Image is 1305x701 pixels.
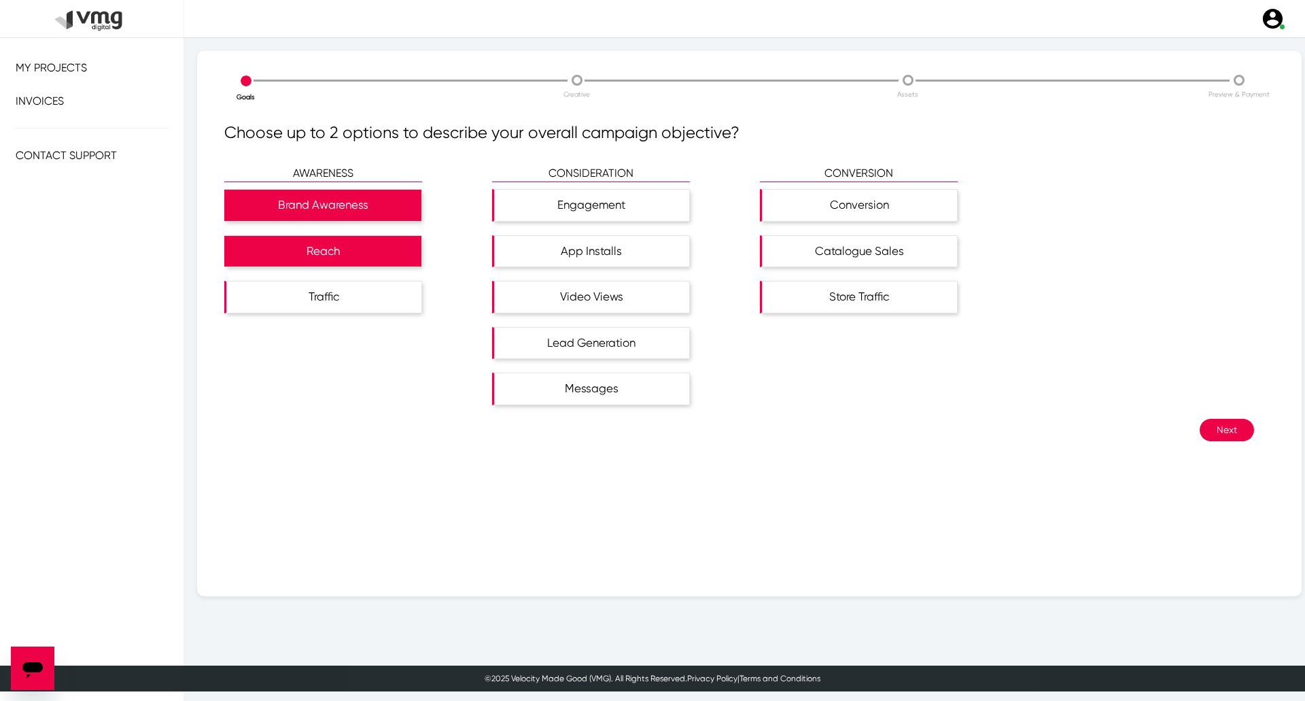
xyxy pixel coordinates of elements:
[687,674,737,683] a: Privacy Policy
[16,149,117,162] span: Contact Support
[739,674,820,683] a: Terms and Conditions
[762,236,957,267] div: Catalogue Sales
[224,236,421,267] div: Reach
[743,89,1073,99] p: Assets
[226,281,421,313] div: Traffic
[494,328,689,359] div: Lead Generation
[11,647,54,690] iframe: Button to launch messaging window
[224,165,422,182] p: AWARENESS
[16,61,87,74] span: My Projects
[1261,7,1285,31] img: user
[494,190,689,221] div: Engagement
[762,190,957,221] div: Conversion
[760,165,958,182] p: CONVERSION
[224,190,421,221] div: Brand Awareness
[81,92,411,102] p: Goals
[1253,7,1291,31] a: user
[1200,419,1254,441] button: Next
[492,165,690,182] p: CONSIDERATION
[224,120,1274,145] p: Choose up to 2 options to describe your overall campaign objective?
[494,373,689,405] div: Messages
[412,89,742,99] p: Creative
[16,95,64,107] span: Invoices
[494,236,689,267] div: App Installs
[762,281,957,313] div: Store Traffic
[494,281,689,313] div: Video Views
